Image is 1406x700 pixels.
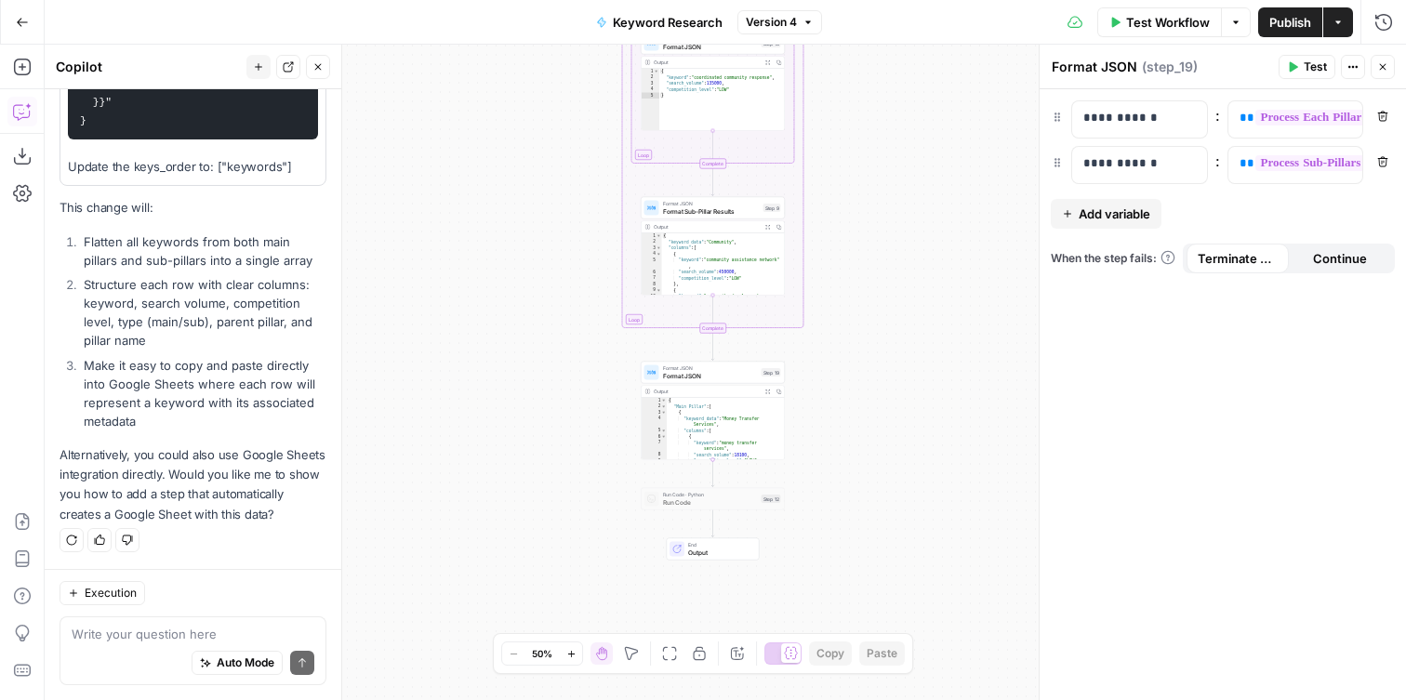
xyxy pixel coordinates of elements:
[1097,7,1221,37] button: Test Workflow
[699,324,726,334] div: Complete
[661,410,667,416] span: Toggle code folding, rows 3 through 39
[60,198,326,218] p: This change will:
[642,239,662,245] div: 2
[585,7,734,37] button: Keyword Research
[60,581,145,605] button: Execution
[663,491,758,498] span: Run Code · Python
[654,69,659,75] span: Toggle code folding, rows 1 through 5
[642,69,660,75] div: 1
[809,641,852,666] button: Copy
[642,270,662,276] div: 6
[711,460,714,487] g: Edge from step_19 to step_12
[661,434,667,441] span: Toggle code folding, rows 6 through 10
[1215,150,1220,172] span: :
[642,428,668,434] div: 5
[642,294,662,306] div: 10
[859,641,905,666] button: Paste
[746,14,797,31] span: Version 4
[1052,58,1137,76] textarea: Format JSON
[1289,244,1391,273] button: Continue
[657,233,662,240] span: Toggle code folding, rows 1 through 37
[663,497,758,507] span: Run Code
[642,398,668,404] div: 1
[68,157,318,177] p: Update the keys_order to: ["keywords"]
[79,356,326,430] li: Make it easy to copy and paste directly into Google Sheets where each row will represent a keywor...
[85,585,137,601] span: Execution
[642,403,668,410] div: 2
[1079,205,1150,223] span: Add variable
[642,440,668,452] div: 7
[661,398,667,404] span: Toggle code folding, rows 1 through 2316
[642,434,668,441] div: 6
[816,645,844,662] span: Copy
[1051,250,1175,267] a: When the step fails:
[642,233,662,240] div: 1
[642,81,660,87] div: 3
[642,245,662,252] div: 3
[641,33,785,131] div: Format JSONStep 18Output{ "keyword":"coordinated community response", "search_volume":135000, "co...
[663,42,758,51] span: Format JSON
[711,169,714,196] g: Edge from step_17-iteration-end to step_9
[613,13,723,32] span: Keyword Research
[1198,249,1278,268] span: Terminate Workflow
[762,495,781,503] div: Step 12
[661,403,667,410] span: Toggle code folding, rows 2 through 183
[532,646,552,661] span: 50%
[642,416,668,428] div: 4
[654,223,760,231] div: Output
[657,287,662,294] span: Toggle code folding, rows 9 through 13
[641,197,785,296] div: Format JSONFormat Sub-Pillar ResultsStep 9Output{ "keyword_data":"Community", "columns":[ { "keyw...
[642,258,662,270] div: 5
[642,275,662,282] div: 7
[641,538,785,561] div: EndOutput
[642,282,662,288] div: 8
[192,651,283,675] button: Auto Mode
[1258,7,1322,37] button: Publish
[657,245,662,252] span: Toggle code folding, rows 3 through 34
[663,371,758,380] span: Format JSON
[642,74,660,81] div: 2
[663,206,760,216] span: Format Sub-Pillar Results
[1126,13,1210,32] span: Test Workflow
[654,59,760,66] div: Output
[79,232,326,270] li: Flatten all keywords from both main pillars and sub-pillars into a single array
[79,275,326,350] li: Structure each row with clear columns: keyword, search volume, competition level, type (main/sub)...
[641,159,785,169] div: Complete
[654,388,760,395] div: Output
[642,452,668,458] div: 8
[711,334,714,361] g: Edge from step_6-iteration-end to step_19
[1279,55,1335,79] button: Test
[663,200,760,207] span: Format JSON
[60,445,326,524] p: Alternatively, you could also use Google Sheets integration directly. Would you like me to show y...
[711,510,714,537] g: Edge from step_12 to end
[642,458,668,465] div: 9
[1051,199,1161,229] button: Add variable
[1313,249,1367,268] span: Continue
[661,428,667,434] span: Toggle code folding, rows 5 through 36
[1215,104,1220,126] span: :
[56,58,241,76] div: Copilot
[642,86,660,93] div: 4
[688,541,751,548] span: End
[217,654,274,671] span: Auto Mode
[1142,58,1198,76] span: ( step_19 )
[699,159,726,169] div: Complete
[642,93,660,99] div: 5
[762,368,781,376] div: Step 19
[737,10,822,34] button: Version 4
[642,410,668,416] div: 3
[1304,59,1327,75] span: Test
[688,548,751,557] span: Output
[641,362,785,460] div: Format JSONFormat JSONStep 19Output{ "Main Pillar":[ { "keyword_data":"Money Transfer Services", ...
[1269,13,1311,32] span: Publish
[663,364,758,372] span: Format JSON
[867,645,897,662] span: Paste
[657,251,662,258] span: Toggle code folding, rows 4 through 8
[641,324,785,334] div: Complete
[763,204,781,212] div: Step 9
[642,287,662,294] div: 9
[642,251,662,258] div: 4
[641,488,785,510] div: Run Code · PythonRun CodeStep 12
